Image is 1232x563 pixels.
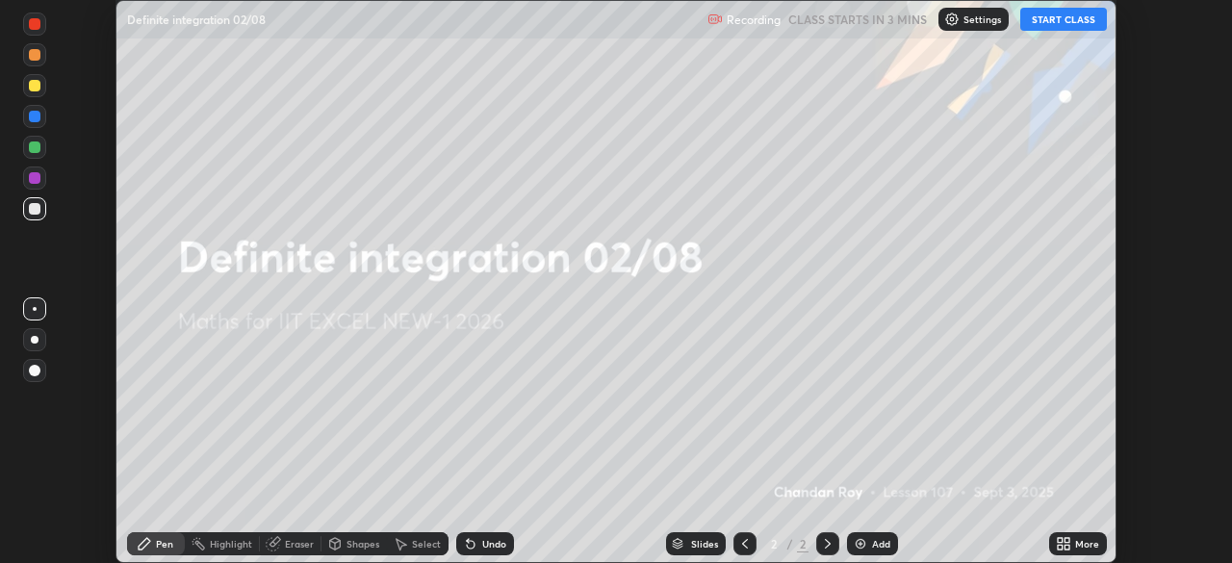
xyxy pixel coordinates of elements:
div: Eraser [285,539,314,549]
div: Select [412,539,441,549]
p: Recording [727,13,781,27]
img: class-settings-icons [944,12,960,27]
div: Slides [691,539,718,549]
div: Add [872,539,890,549]
div: 2 [764,538,783,550]
h5: CLASS STARTS IN 3 MINS [788,11,927,28]
div: Pen [156,539,173,549]
div: Highlight [210,539,252,549]
img: recording.375f2c34.svg [707,12,723,27]
div: / [787,538,793,550]
div: Shapes [346,539,379,549]
p: Definite integration 02/08 [127,12,266,27]
div: More [1075,539,1099,549]
div: Undo [482,539,506,549]
img: add-slide-button [853,536,868,551]
p: Settings [963,14,1001,24]
button: START CLASS [1020,8,1107,31]
div: 2 [797,535,808,552]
